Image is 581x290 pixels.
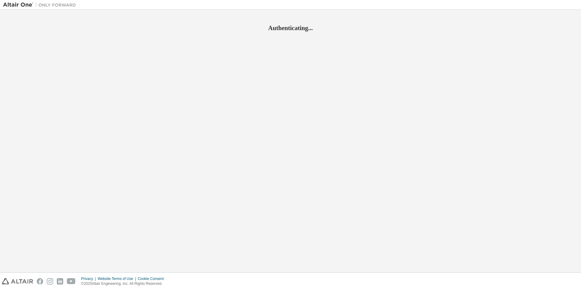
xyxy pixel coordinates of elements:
[3,2,79,8] img: Altair One
[3,24,578,32] h2: Authenticating...
[37,278,43,285] img: facebook.svg
[138,276,167,281] div: Cookie Consent
[67,278,76,285] img: youtube.svg
[57,278,63,285] img: linkedin.svg
[98,276,138,281] div: Website Terms of Use
[81,276,98,281] div: Privacy
[81,281,167,286] p: © 2025 Altair Engineering, Inc. All Rights Reserved.
[47,278,53,285] img: instagram.svg
[2,278,33,285] img: altair_logo.svg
